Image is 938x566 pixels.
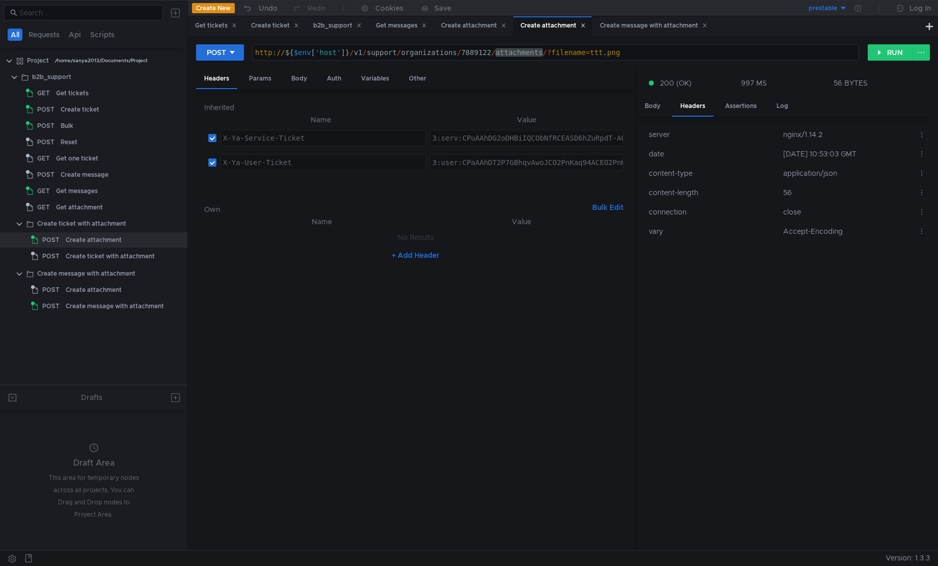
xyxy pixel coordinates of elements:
td: vary [645,222,780,241]
td: [DATE] 10:53:03 GMT [779,144,914,164]
div: Reset [61,134,77,150]
td: connection [645,202,780,222]
th: Name [220,215,423,228]
button: RUN [868,44,913,61]
td: 56 [779,183,914,202]
button: Bulk Edit [588,201,627,213]
div: Create ticket [61,102,99,117]
td: application/json [779,164,914,183]
div: Log In [909,2,931,14]
span: POST [42,232,60,248]
td: close [779,202,914,222]
div: Get attachment [56,200,103,215]
span: POST [42,299,60,314]
div: Drafts [81,391,102,403]
div: Get tickets [56,86,89,101]
span: POST [37,134,54,150]
td: server [645,125,780,144]
td: Accept-Encoding [779,222,914,241]
div: POST [207,47,226,58]
div: Create message [61,167,108,182]
div: Undo [259,2,278,14]
div: Get tickets [195,20,237,31]
div: Create message with attachment [600,20,707,31]
div: Headers [672,97,713,117]
td: date [645,144,780,164]
div: 56 BYTES [834,78,868,88]
button: Undo [235,1,285,16]
div: b2b_support [313,20,362,31]
span: POST [42,249,60,264]
div: prestable [809,4,837,13]
div: 997 MS [741,78,767,88]
div: Create ticket [251,20,299,31]
div: Variables [353,69,397,88]
div: Auth [319,69,349,88]
button: All [8,29,22,41]
div: Headers [196,69,237,89]
div: Create attachment [520,20,586,31]
div: Create ticket with attachment [66,249,155,264]
td: nginx/1.14.2 [779,125,914,144]
div: Body [637,97,669,116]
td: content-length [645,183,780,202]
div: Body [283,69,315,88]
span: GET [37,151,50,166]
div: Create attachment [441,20,506,31]
input: Search... [19,7,157,18]
button: Requests [25,29,63,41]
span: Version: 1.3.3 [886,551,930,565]
span: 200 (OK) [660,77,692,89]
span: POST [37,118,54,133]
div: Get messages [56,183,98,199]
div: Project [27,53,49,68]
span: GET [37,183,50,199]
th: Value [426,114,627,126]
td: content-type [645,164,780,183]
button: Redo [285,1,333,16]
div: Log [768,97,796,116]
div: Create ticket with attachment [37,216,126,231]
button: Create New [192,3,235,13]
div: Params [241,69,280,88]
span: POST [37,102,54,117]
button: Api [66,29,84,41]
div: Other [401,69,434,88]
div: Create message with attachment [66,299,164,314]
th: Name [216,114,426,126]
button: + Add Header [388,249,444,261]
button: Scripts [87,29,118,41]
h6: Own [204,203,588,215]
span: POST [37,167,54,182]
div: Save [434,5,451,12]
div: Bulk [61,118,73,133]
div: b2b_support [32,69,71,85]
div: Get messages [376,20,427,31]
div: Create message with attachment [37,266,135,281]
div: Create attachment [66,282,122,298]
div: Assertions [717,97,765,116]
div: Create attachment [66,232,122,248]
button: POST [196,44,244,61]
span: POST [42,282,60,298]
div: /home/sanya2013/Documents/Project [55,53,148,68]
div: Redo [308,2,325,14]
h6: Inherited [204,101,627,114]
span: GET [37,86,50,101]
div: Cookies [375,2,403,14]
th: Value [424,215,619,228]
span: GET [37,200,50,215]
div: Get one ticket [56,151,98,166]
nz-embed-empty: No Results [398,233,434,242]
